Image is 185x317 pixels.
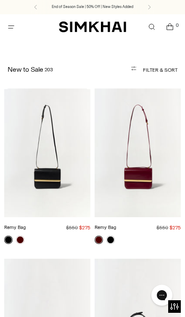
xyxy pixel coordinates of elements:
s: $550 [66,225,78,231]
s: $550 [156,225,168,231]
span: 0 [174,22,180,28]
a: Open cart modal [161,18,178,36]
img: Remy Bag [4,88,90,218]
span: $275 [79,225,90,231]
div: 203 [45,68,53,72]
button: Filter & Sort [95,62,178,78]
button: Open menu modal [3,18,20,36]
span: $275 [169,225,181,231]
h1: New to Sale [8,62,90,78]
a: SIMKHAI [59,21,126,33]
img: Remy Bag [95,88,181,218]
iframe: Gorgias live chat messenger [147,282,177,309]
a: Remy Bag [4,224,26,230]
a: Open search modal [143,18,160,36]
a: Remy Bag [95,224,116,230]
a: End of Season Sale | 50% Off | New Styles Added [52,4,133,10]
